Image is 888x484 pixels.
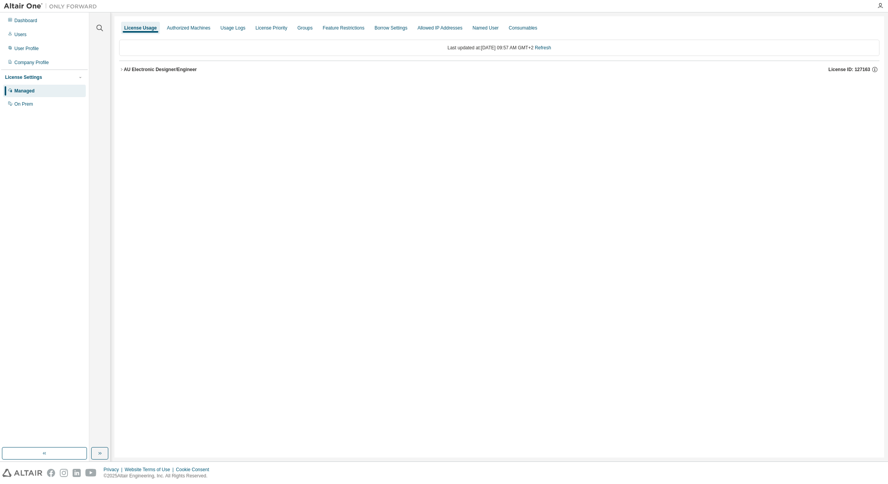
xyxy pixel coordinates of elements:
[4,2,101,10] img: Altair One
[375,25,408,31] div: Borrow Settings
[323,25,364,31] div: Feature Restrictions
[297,25,312,31] div: Groups
[124,25,157,31] div: License Usage
[60,469,68,477] img: instagram.svg
[73,469,81,477] img: linkedin.svg
[125,467,176,473] div: Website Terms of Use
[119,40,879,56] div: Last updated at: [DATE] 09:57 AM GMT+2
[829,66,870,73] span: License ID: 127163
[14,31,26,38] div: Users
[220,25,245,31] div: Usage Logs
[104,467,125,473] div: Privacy
[14,101,33,107] div: On Prem
[47,469,55,477] img: facebook.svg
[167,25,210,31] div: Authorized Machines
[535,45,551,50] a: Refresh
[104,473,214,479] p: © 2025 Altair Engineering, Inc. All Rights Reserved.
[85,469,97,477] img: youtube.svg
[14,45,39,52] div: User Profile
[14,17,37,24] div: Dashboard
[124,66,197,73] div: AU Electronic Designer/Engineer
[472,25,498,31] div: Named User
[509,25,537,31] div: Consumables
[176,467,213,473] div: Cookie Consent
[418,25,463,31] div: Allowed IP Addresses
[119,61,879,78] button: AU Electronic Designer/EngineerLicense ID: 127163
[14,59,49,66] div: Company Profile
[5,74,42,80] div: License Settings
[14,88,35,94] div: Managed
[2,469,42,477] img: altair_logo.svg
[255,25,287,31] div: License Priority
